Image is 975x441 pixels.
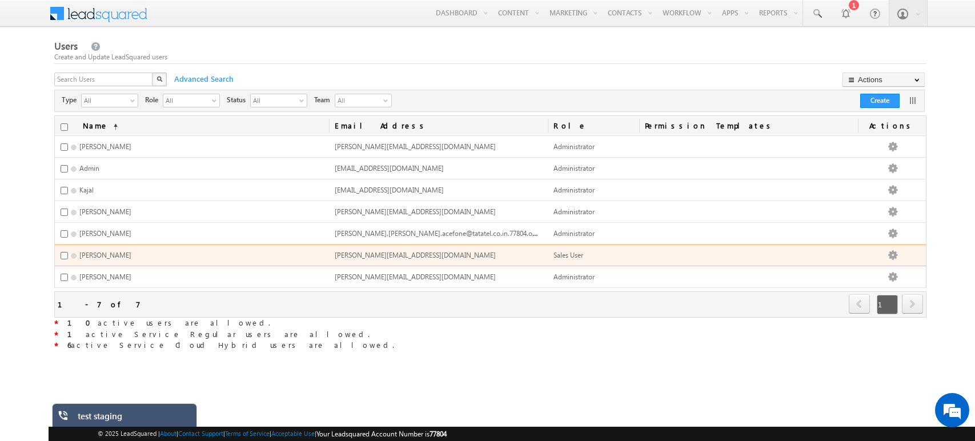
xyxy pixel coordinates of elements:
[335,94,381,107] span: All
[54,52,926,62] div: Create and Update LeadSquared users
[251,94,298,106] span: All
[553,164,595,173] span: Administrator
[109,122,118,131] span: (sorted ascending)
[902,295,923,314] a: next
[335,164,444,173] span: [EMAIL_ADDRESS][DOMAIN_NAME]
[553,251,583,259] span: Sales User
[553,186,595,194] span: Administrator
[335,207,496,216] span: [PERSON_NAME][EMAIL_ADDRESS][DOMAIN_NAME]
[168,74,237,84] span: Advanced Search
[67,318,98,327] strong: 10
[157,76,162,82] img: Search
[860,94,900,108] button: Create
[79,272,131,281] span: [PERSON_NAME]
[79,229,131,238] span: [PERSON_NAME]
[82,94,129,106] span: All
[54,73,154,86] input: Search Users
[67,340,71,350] strong: 6
[858,116,926,135] span: Actions
[58,329,370,339] span: active Service Regular users are allowed.
[335,142,496,151] span: [PERSON_NAME][EMAIL_ADDRESS][DOMAIN_NAME]
[212,97,221,103] span: select
[79,207,131,216] span: [PERSON_NAME]
[299,97,308,103] span: select
[145,95,163,105] span: Role
[314,95,335,105] span: Team
[58,318,270,327] span: active users are allowed.
[849,294,870,314] span: prev
[335,272,496,281] span: [PERSON_NAME][EMAIL_ADDRESS][DOMAIN_NAME]
[553,272,595,281] span: Administrator
[98,428,447,439] span: © 2025 LeadSquared | | | | |
[227,95,250,105] span: Status
[842,73,925,87] button: Actions
[849,295,870,314] a: prev
[902,294,923,314] span: next
[130,97,139,103] span: select
[58,340,394,350] span: active Service Cloud Hybrid users are allowed.
[329,116,548,135] a: Email Address
[58,298,141,311] div: 1 - 7 of 7
[79,251,131,259] span: [PERSON_NAME]
[335,228,554,238] span: [PERSON_NAME].[PERSON_NAME].acefone@tatatel.co.in.77804.obsolete
[548,116,639,135] a: Role
[54,39,78,53] span: Users
[639,116,858,135] span: Permission Templates
[430,430,447,438] span: 77804
[77,116,123,135] a: Name
[67,329,86,339] strong: 1
[553,229,595,238] span: Administrator
[79,186,94,194] span: Kajal
[553,142,595,151] span: Administrator
[160,430,176,437] a: About
[316,430,447,438] span: Your Leadsquared Account Number is
[225,430,270,437] a: Terms of Service
[877,295,898,314] span: 1
[178,430,223,437] a: Contact Support
[79,164,99,173] span: Admin
[163,94,210,106] span: All
[62,95,81,105] span: Type
[271,430,315,437] a: Acceptable Use
[335,251,496,259] span: [PERSON_NAME][EMAIL_ADDRESS][DOMAIN_NAME]
[78,411,188,427] div: test staging
[553,207,595,216] span: Administrator
[79,142,131,151] span: [PERSON_NAME]
[335,186,444,194] span: [EMAIL_ADDRESS][DOMAIN_NAME]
